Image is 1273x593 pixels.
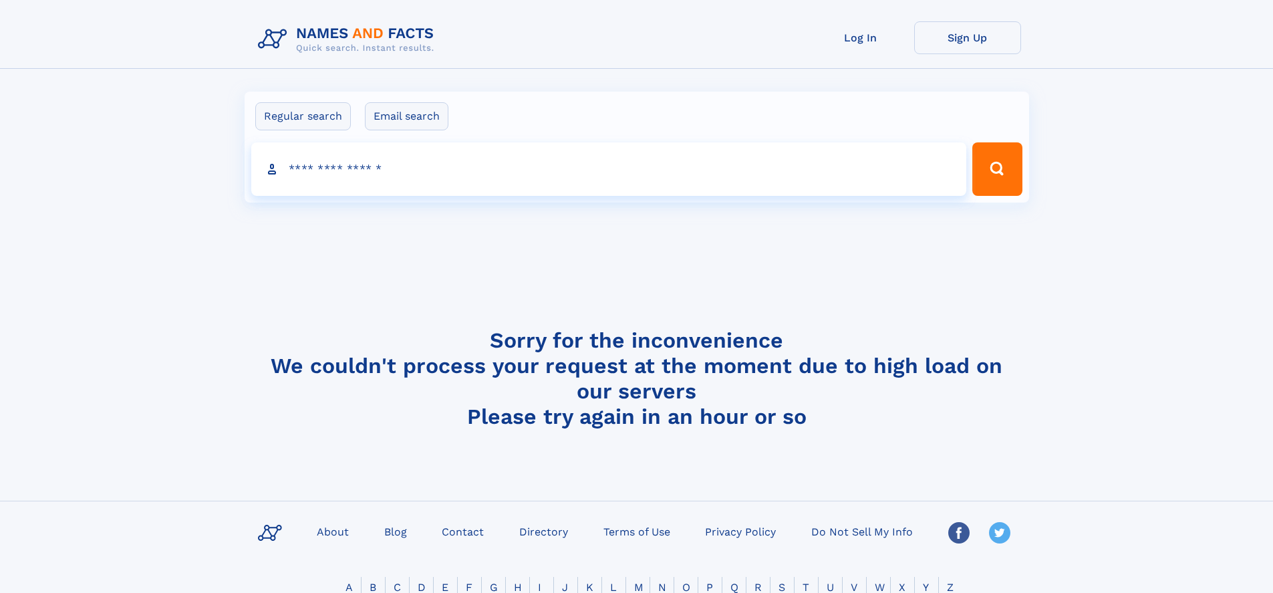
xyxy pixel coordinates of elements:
a: Log In [807,21,914,54]
button: Search Button [972,142,1022,196]
a: Privacy Policy [700,521,781,541]
a: Blog [379,521,412,541]
label: Regular search [255,102,351,130]
img: Facebook [948,522,970,544]
a: Do Not Sell My Info [806,521,918,541]
a: Contact [436,521,489,541]
img: Twitter [989,522,1010,544]
a: Directory [514,521,573,541]
a: About [311,521,354,541]
label: Email search [365,102,448,130]
img: Logo Names and Facts [253,21,445,57]
a: Sign Up [914,21,1021,54]
input: search input [251,142,967,196]
a: Terms of Use [598,521,676,541]
h4: Sorry for the inconvenience We couldn't process your request at the moment due to high load on ou... [253,328,1021,429]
